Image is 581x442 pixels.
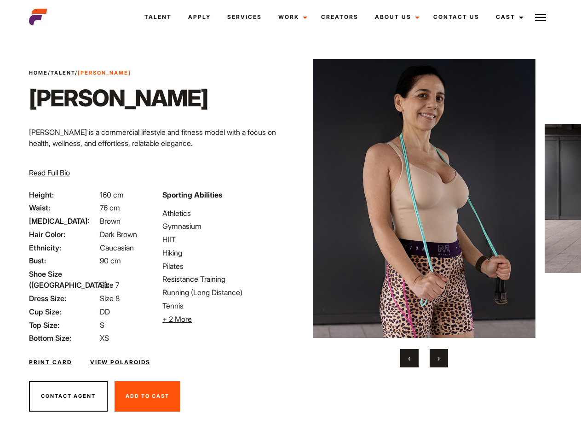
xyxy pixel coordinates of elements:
span: Brown [100,216,121,226]
strong: [PERSON_NAME] [78,70,131,76]
a: Talent [136,5,180,29]
span: Dark Brown [100,230,137,239]
a: Print Card [29,358,72,366]
a: Contact Us [425,5,488,29]
li: Athletics [162,208,285,219]
span: Height: [29,189,98,200]
span: Shoe Size ([GEOGRAPHIC_DATA]): [29,268,98,291]
h1: [PERSON_NAME] [29,84,208,112]
p: [PERSON_NAME] is a commercial lifestyle and fitness model with a focus on health, wellness, and e... [29,127,285,149]
span: [MEDICAL_DATA]: [29,215,98,227]
a: Apply [180,5,219,29]
span: 90 cm [100,256,121,265]
a: Work [270,5,313,29]
li: Hiking [162,247,285,258]
span: Ethnicity: [29,242,98,253]
a: Home [29,70,48,76]
strong: Sporting Abilities [162,190,222,199]
span: Hair Color: [29,229,98,240]
button: Add To Cast [115,381,180,412]
span: Caucasian [100,243,134,252]
span: Waist: [29,202,98,213]
span: S [100,320,104,330]
p: Through her modeling and wellness brand, HEAL, she inspires others on their wellness journeys—cha... [29,156,285,189]
a: View Polaroids [90,358,150,366]
img: cropped-aefm-brand-fav-22-square.png [29,8,47,26]
a: About Us [367,5,425,29]
span: Dress Size: [29,293,98,304]
li: Resistance Training [162,273,285,285]
li: Pilates [162,261,285,272]
span: Top Size: [29,320,98,331]
span: Size 8 [100,294,120,303]
li: Gymnasium [162,221,285,232]
a: Cast [488,5,529,29]
a: Services [219,5,270,29]
li: HIIT [162,234,285,245]
span: 76 cm [100,203,120,212]
span: Bottom Size: [29,332,98,343]
span: DD [100,307,110,316]
span: + 2 More [162,314,192,324]
span: Bust: [29,255,98,266]
span: 160 cm [100,190,124,199]
span: Previous [408,354,410,363]
a: Talent [51,70,75,76]
li: Tennis [162,300,285,311]
span: Cup Size: [29,306,98,317]
span: / / [29,69,131,77]
span: XS [100,333,109,343]
li: Running (Long Distance) [162,287,285,298]
span: Next [437,354,440,363]
span: Size 7 [100,280,119,290]
button: Contact Agent [29,381,108,412]
img: Burger icon [535,12,546,23]
span: Add To Cast [126,393,169,399]
button: Read Full Bio [29,167,70,178]
a: Creators [313,5,367,29]
span: Read Full Bio [29,168,70,177]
